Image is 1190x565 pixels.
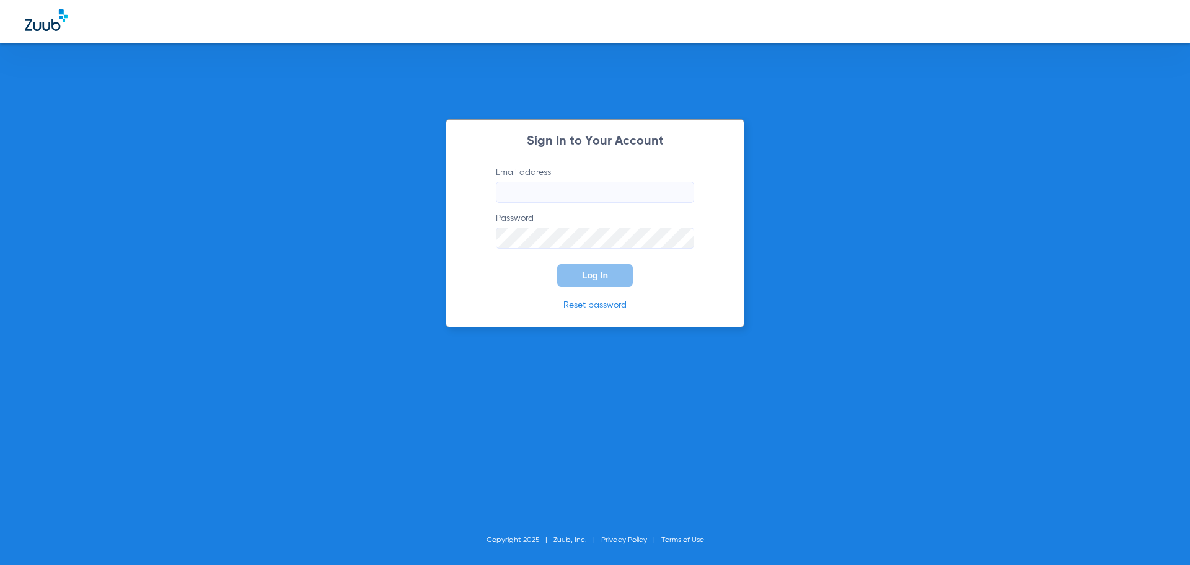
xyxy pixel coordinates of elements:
button: Log In [557,264,633,287]
li: Zuub, Inc. [553,534,601,546]
input: Email address [496,182,694,203]
span: Log In [582,270,608,280]
img: Zuub Logo [25,9,68,31]
a: Privacy Policy [601,536,647,544]
li: Copyright 2025 [487,534,553,546]
label: Password [496,212,694,249]
h2: Sign In to Your Account [477,135,713,148]
input: Password [496,228,694,249]
a: Reset password [563,301,627,309]
label: Email address [496,166,694,203]
a: Terms of Use [661,536,704,544]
